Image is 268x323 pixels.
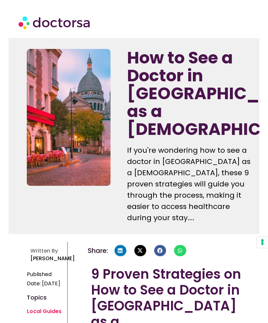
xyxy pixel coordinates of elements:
a: Local Guides [27,307,62,315]
h4: Written By [30,248,67,254]
div: If you're wondering how to see a doctor in [GEOGRAPHIC_DATA] as a [DEMOGRAPHIC_DATA], these 9 pro... [127,145,251,223]
div: Share on whatsapp [174,245,186,256]
span: Published Date: [DATE] [27,270,64,288]
button: Your consent preferences for tracking technologies [257,237,268,248]
h4: Share: [88,247,108,254]
h1: How to See a Doctor in [GEOGRAPHIC_DATA] as a [DEMOGRAPHIC_DATA] [127,49,251,138]
div: Share on facebook [154,245,166,256]
p: [PERSON_NAME] [30,254,67,263]
div: Share on linkedin [114,245,126,256]
h4: Topics [27,295,64,300]
div: Share on x-twitter [134,245,146,256]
